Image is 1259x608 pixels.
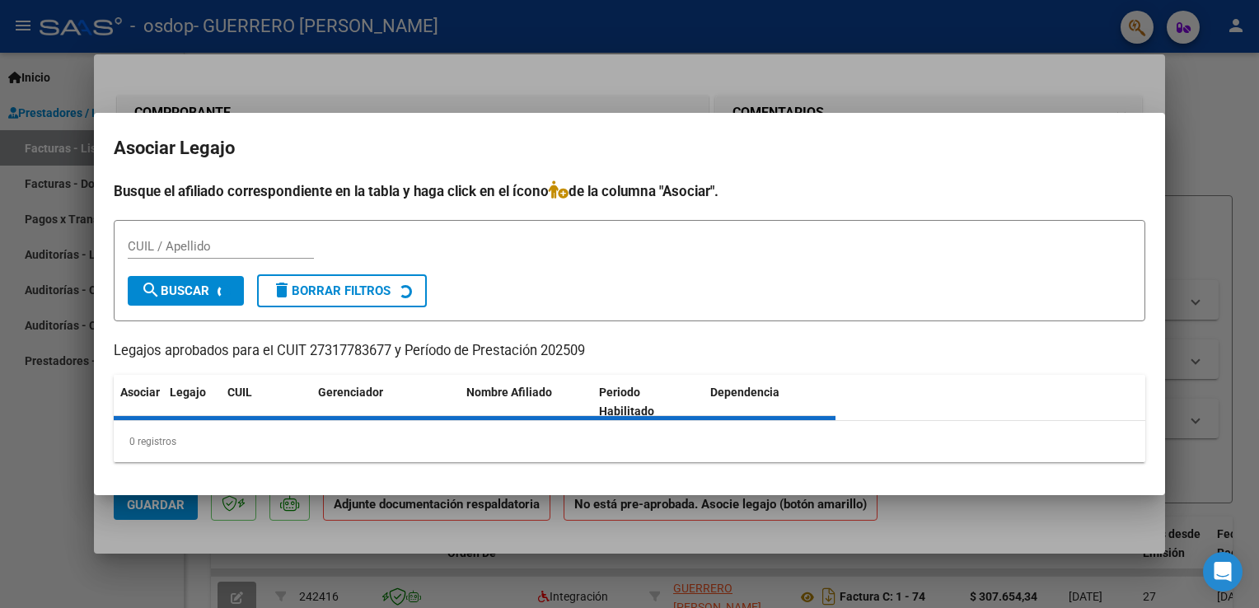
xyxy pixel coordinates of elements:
datatable-header-cell: Dependencia [704,375,836,429]
datatable-header-cell: Periodo Habilitado [592,375,704,429]
datatable-header-cell: CUIL [221,375,311,429]
span: Legajo [170,386,206,399]
p: Legajos aprobados para el CUIT 27317783677 y Período de Prestación 202509 [114,341,1145,362]
datatable-header-cell: Legajo [163,375,221,429]
datatable-header-cell: Nombre Afiliado [460,375,592,429]
span: Dependencia [710,386,779,399]
span: Nombre Afiliado [466,386,552,399]
span: Gerenciador [318,386,383,399]
mat-icon: delete [272,280,292,300]
button: Borrar Filtros [257,274,427,307]
div: Open Intercom Messenger [1203,552,1243,592]
mat-icon: search [141,280,161,300]
span: Periodo Habilitado [599,386,654,418]
div: 0 registros [114,421,1145,462]
h4: Busque el afiliado correspondiente en la tabla y haga click en el ícono de la columna "Asociar". [114,180,1145,202]
datatable-header-cell: Gerenciador [311,375,460,429]
span: Asociar [120,386,160,399]
span: CUIL [227,386,252,399]
span: Buscar [141,283,209,298]
datatable-header-cell: Asociar [114,375,163,429]
h2: Asociar Legajo [114,133,1145,164]
span: Borrar Filtros [272,283,391,298]
button: Buscar [128,276,244,306]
